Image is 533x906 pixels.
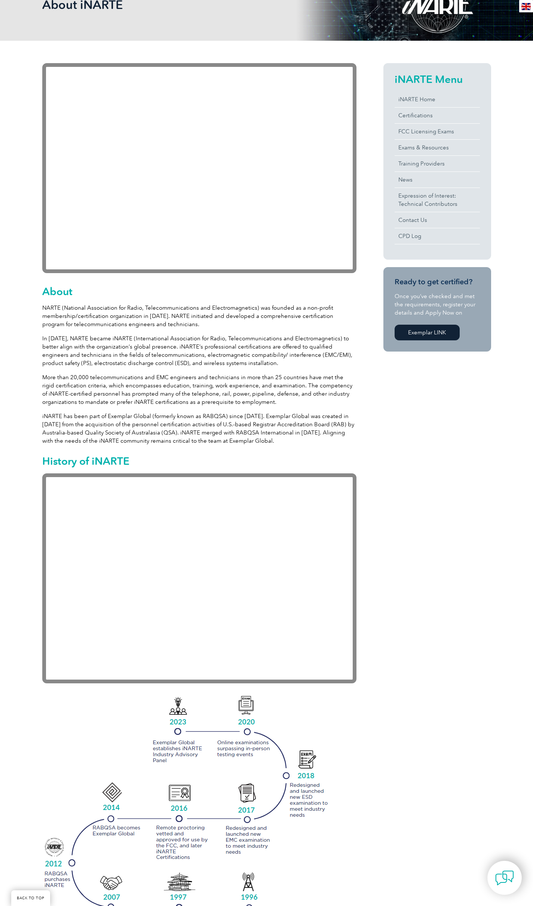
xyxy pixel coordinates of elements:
[395,140,480,155] a: Exams & Resources
[42,473,356,683] iframe: YouTube video player
[395,108,480,123] a: Certifications
[395,212,480,228] a: Contact Us
[395,172,480,188] a: News
[395,277,480,287] h3: Ready to get certified?
[395,73,480,85] h2: iNARTE Menu
[42,373,356,406] p: More than 20,000 telecommunications and EMC engineers and technicians in more than 25 countries h...
[395,228,480,244] a: CPD Log
[395,188,480,212] a: Expression of Interest:Technical Contributors
[395,92,480,107] a: iNARTE Home
[395,292,480,317] p: Once you’ve checked and met the requirements, register your details and Apply Now on
[395,325,460,340] a: Exemplar LINK
[395,124,480,139] a: FCC Licensing Exams
[521,3,531,10] img: en
[42,63,356,273] iframe: YouTube video player
[42,334,356,367] p: In [DATE], NARTE became iNARTE (International Association for Radio, Telecommunications and Elect...
[42,412,356,445] p: iNARTE has been part of Exemplar Global (formerly known as RABQSA) since [DATE]. Exemplar Global ...
[42,285,356,297] h2: About
[42,455,356,467] h2: History of iNARTE
[42,304,356,328] p: NARTE (National Association for Radio, Telecommunications and Electromagnetics) was founded as a ...
[495,869,514,887] img: contact-chat.png
[11,890,50,906] a: BACK TO TOP
[395,156,480,171] a: Training Providers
